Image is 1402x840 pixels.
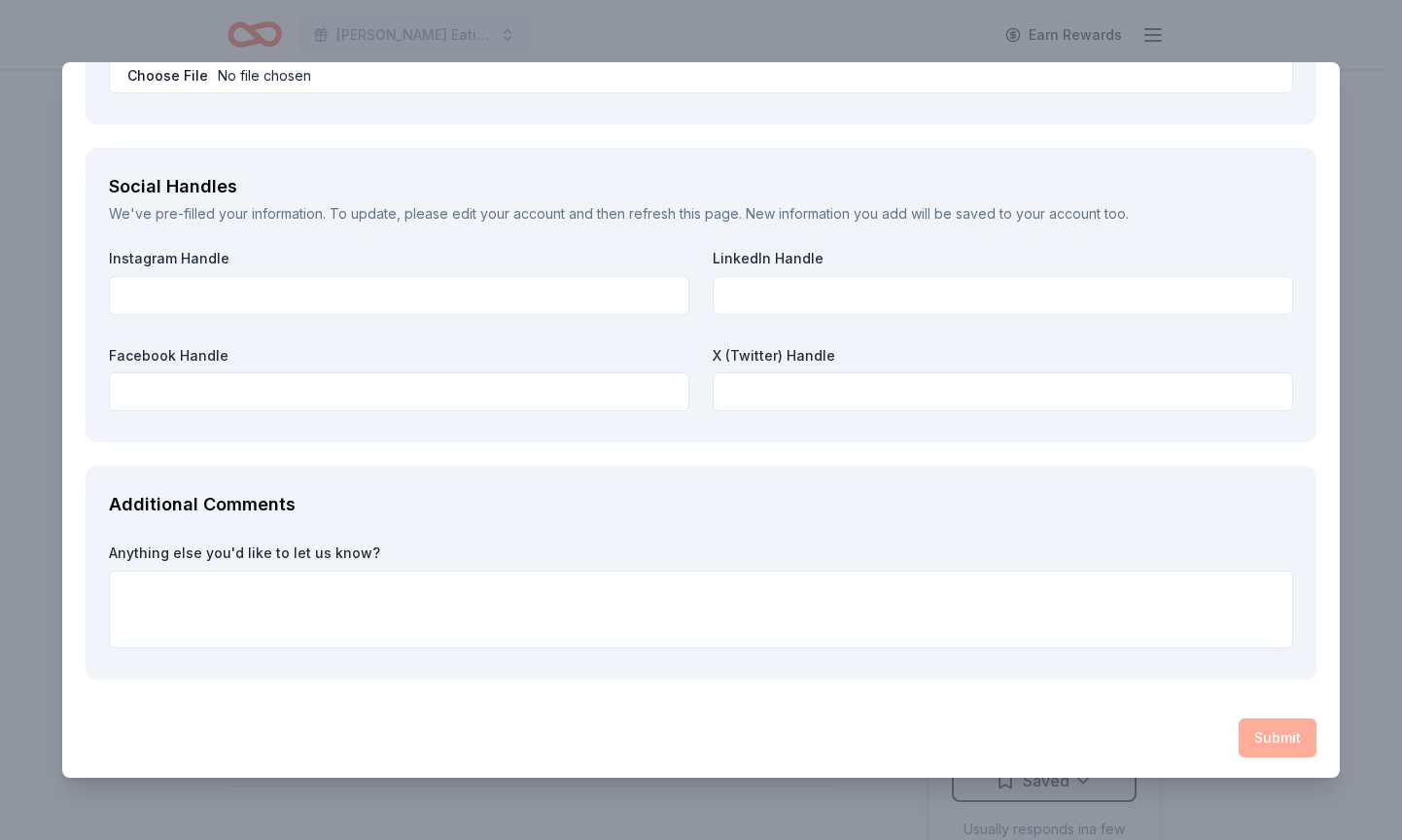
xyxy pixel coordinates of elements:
label: Facebook Handle [109,346,689,366]
a: edit your account [452,205,565,222]
label: Anything else you'd like to let us know? [109,543,1293,563]
div: Social Handles [109,171,1293,202]
label: LinkedIn Handle [713,249,1293,268]
label: X (Twitter) Handle [713,346,1293,366]
label: Instagram Handle [109,249,689,268]
div: Additional Comments [109,489,1293,520]
div: We've pre-filled your information. To update, please and then refresh this page. New information ... [109,202,1293,226]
